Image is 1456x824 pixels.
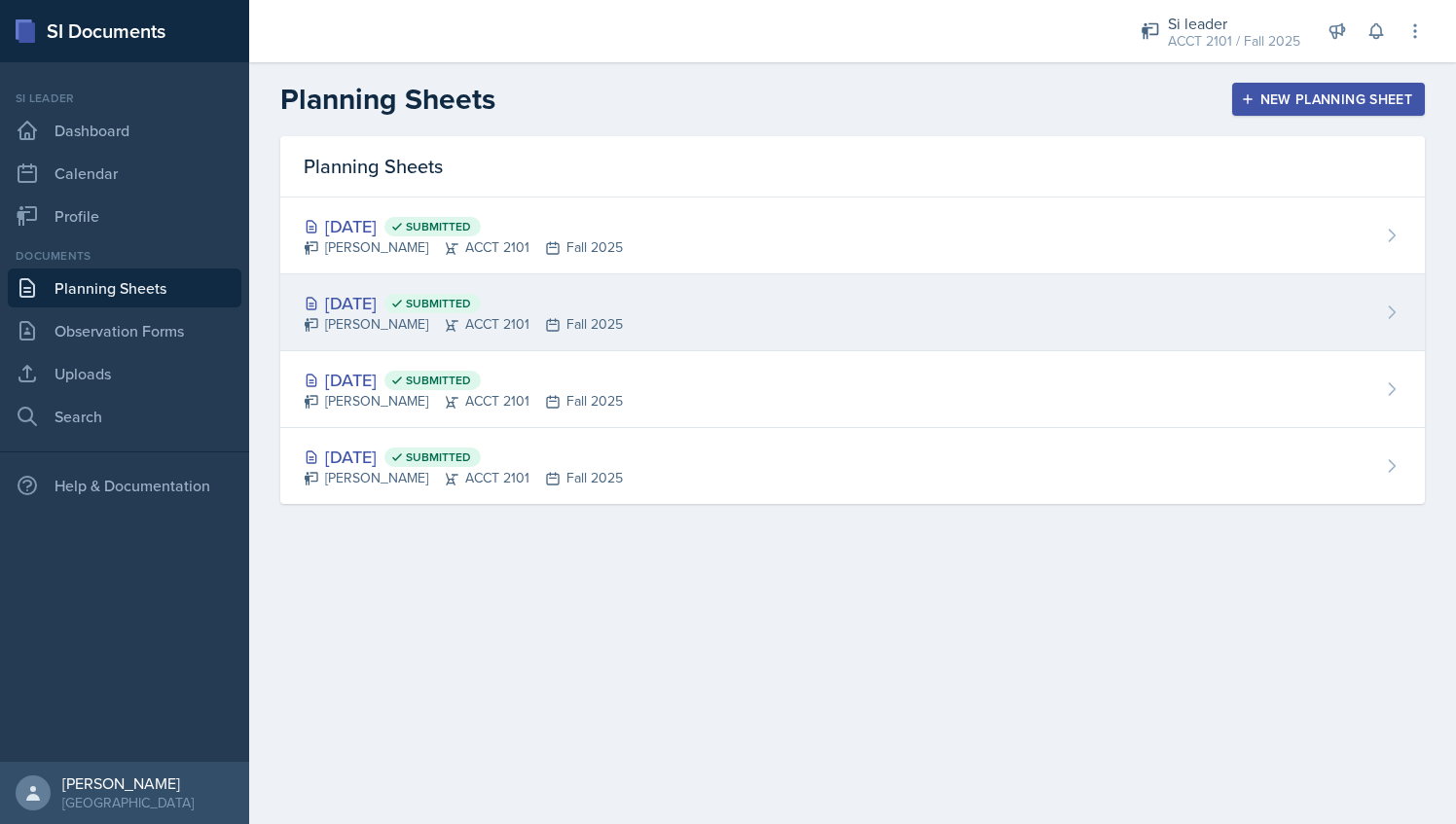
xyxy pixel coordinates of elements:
[304,391,623,412] div: [PERSON_NAME] ACCT 2101 Fall 2025
[304,213,623,239] div: [DATE]
[280,274,1425,351] a: [DATE] Submitted [PERSON_NAME]ACCT 2101Fall 2025
[304,290,623,316] div: [DATE]
[8,311,241,350] a: Observation Forms
[62,773,194,793] div: [PERSON_NAME]
[1245,91,1412,107] div: New Planning Sheet
[8,269,241,307] a: Planning Sheets
[304,314,623,335] div: [PERSON_NAME] ACCT 2101 Fall 2025
[304,444,623,470] div: [DATE]
[62,793,194,812] div: [GEOGRAPHIC_DATA]
[280,428,1425,504] a: [DATE] Submitted [PERSON_NAME]ACCT 2101Fall 2025
[304,468,623,488] div: [PERSON_NAME] ACCT 2101 Fall 2025
[8,154,241,193] a: Calendar
[8,90,241,107] div: Si leader
[8,466,241,505] div: Help & Documentation
[280,351,1425,428] a: [DATE] Submitted [PERSON_NAME]ACCT 2101Fall 2025
[8,354,241,393] a: Uploads
[280,82,495,117] h2: Planning Sheets
[406,449,471,465] span: Submitted
[8,397,241,436] a: Search
[304,367,623,393] div: [DATE]
[406,296,471,311] span: Submitted
[280,136,1425,197] div: Planning Sheets
[1232,83,1425,116] button: New Planning Sheet
[1168,31,1300,52] div: ACCT 2101 / Fall 2025
[280,197,1425,274] a: [DATE] Submitted [PERSON_NAME]ACCT 2101Fall 2025
[8,247,241,265] div: Documents
[304,237,623,258] div: [PERSON_NAME] ACCT 2101 Fall 2025
[1168,12,1300,35] div: Si leader
[406,219,471,234] span: Submitted
[8,111,241,150] a: Dashboard
[406,373,471,388] span: Submitted
[8,197,241,235] a: Profile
